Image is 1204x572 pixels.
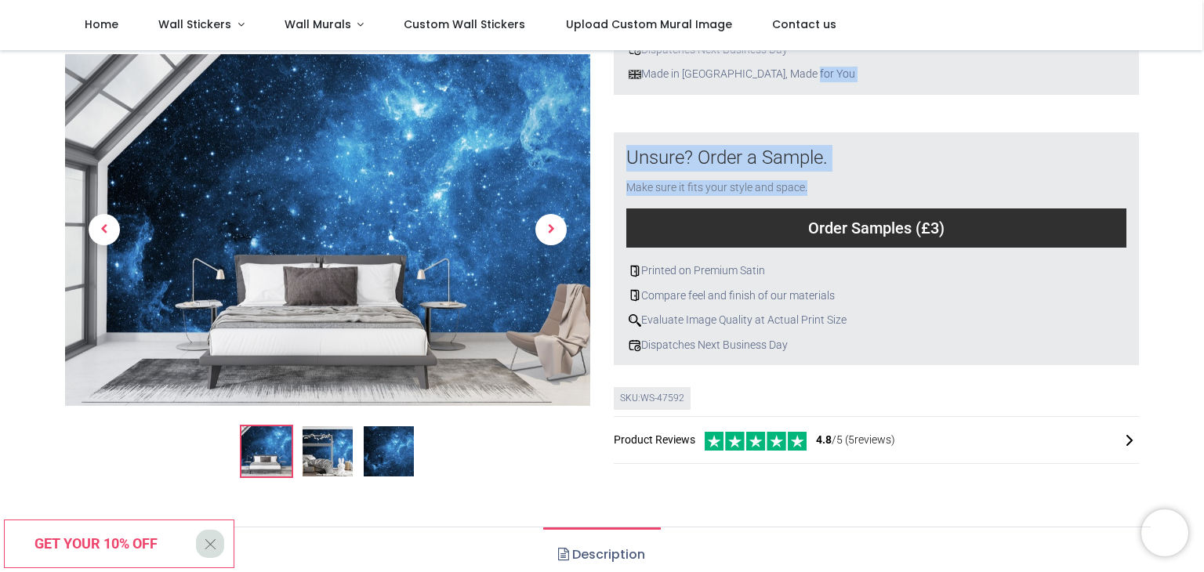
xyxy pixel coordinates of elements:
[535,215,567,246] span: Next
[566,16,732,32] span: Upload Custom Mural Image
[303,426,353,476] img: WS-47592-02
[65,107,143,353] a: Previous
[626,288,1126,304] div: Compare feel and finish of our materials
[626,208,1126,248] div: Order Samples (£3)
[626,67,1126,82] div: Made in [GEOGRAPHIC_DATA], Made for You
[614,429,1139,451] div: Product Reviews
[404,16,525,32] span: Custom Wall Stickers
[816,433,895,448] span: /5 ( 5 reviews)
[626,145,1126,172] div: Unsure? Order a Sample.
[85,16,118,32] span: Home
[626,313,1126,328] div: Evaluate Image Quality at Actual Print Size
[614,387,691,410] div: SKU: WS-47592
[626,263,1126,279] div: Printed on Premium Satin
[626,180,1126,196] div: Make sure it fits your style and space.
[158,16,231,32] span: Wall Stickers
[89,215,120,246] span: Previous
[629,68,641,81] img: uk
[241,426,292,476] img: Blue Galaxy Space NASA Wall Mural Wallpaper
[65,54,590,406] img: Blue Galaxy Space NASA Wall Mural Wallpaper
[626,338,1126,353] div: Dispatches Next Business Day
[1141,509,1188,556] iframe: Brevo live chat
[285,16,351,32] span: Wall Murals
[512,107,590,353] a: Next
[816,433,832,446] span: 4.8
[772,16,836,32] span: Contact us
[364,426,414,476] img: WS-47592-03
